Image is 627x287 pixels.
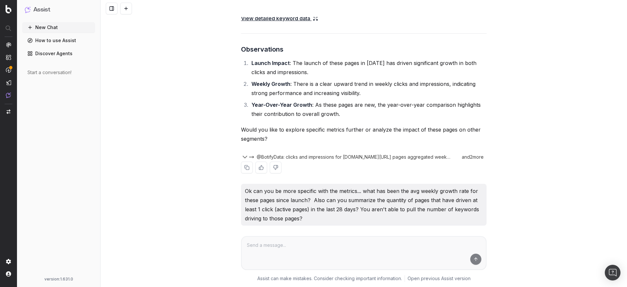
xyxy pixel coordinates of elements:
[241,44,487,55] h3: Observations
[33,5,50,14] h1: Assist
[6,259,11,264] img: Setting
[257,154,451,160] span: @BotifyData: clicks and impressions for [DOMAIN_NAME][URL] pages aggregated weekly since [DATE]
[241,125,487,143] p: Would you like to explore specific metrics further or analyze the impact of these pages on other ...
[6,271,11,277] img: My account
[249,58,487,77] li: : The launch of these pages in [DATE] has driven significant growth in both clicks and impressions.
[249,100,487,119] li: : As these pages are new, the year-over-year comparison highlights their contribution to overall ...
[6,42,11,47] img: Analytics
[25,5,92,14] button: Assist
[245,186,483,223] p: Ok can you be more specific with the metrics... what has been the avg weekly growth rate for thes...
[459,154,487,160] div: and 2 more
[27,69,90,76] div: Start a conversation!
[249,154,459,160] button: @BotifyData: clicks and impressions for [DOMAIN_NAME][URL] pages aggregated weekly since [DATE]
[241,14,318,23] a: View detailed keyword data
[408,275,471,282] a: Open previous Assist version
[251,102,312,108] strong: Year-Over-Year Growth
[251,60,290,66] strong: Launch Impact
[25,7,31,13] img: Assist
[251,81,290,87] strong: Weekly Growth
[6,80,11,85] img: Studio
[6,92,11,98] img: Assist
[22,35,95,46] a: How to use Assist
[6,67,11,73] img: Activation
[249,79,487,98] li: : There is a clear upward trend in weekly clicks and impressions, indicating strong performance a...
[25,277,92,282] div: version: 1.631.0
[6,5,11,13] img: Botify logo
[22,48,95,59] a: Discover Agents
[257,275,402,282] p: Assist can make mistakes. Consider checking important information.
[22,22,95,33] button: New Chat
[605,265,620,280] div: Open Intercom Messenger
[6,55,11,60] img: Intelligence
[7,109,10,114] img: Switch project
